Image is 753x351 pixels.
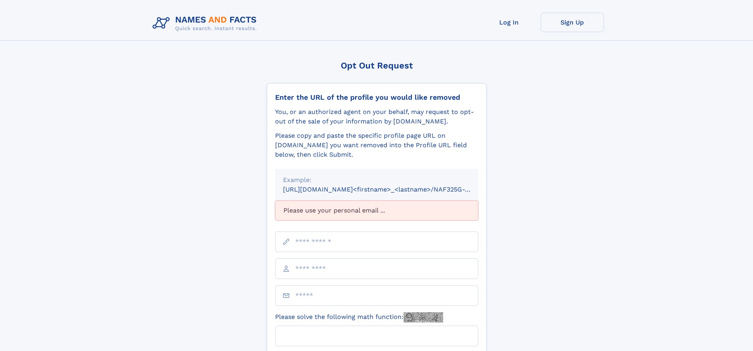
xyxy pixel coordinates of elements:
a: Log In [477,13,541,32]
div: You, or an authorized agent on your behalf, may request to opt-out of the sale of your informatio... [275,107,478,126]
label: Please solve the following math function: [275,312,443,323]
div: Opt Out Request [267,61,487,70]
small: [URL][DOMAIN_NAME]<firstname>_<lastname>/NAF325G-xxxxxxxx [283,186,493,193]
div: Please use your personal email ... [275,201,478,220]
a: Sign Up [541,13,604,32]
div: Please copy and paste the specific profile page URL on [DOMAIN_NAME] you want removed into the Pr... [275,131,478,159]
div: Example: [283,175,470,185]
img: Logo Names and Facts [149,13,263,34]
div: Enter the URL of the profile you would like removed [275,93,478,102]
